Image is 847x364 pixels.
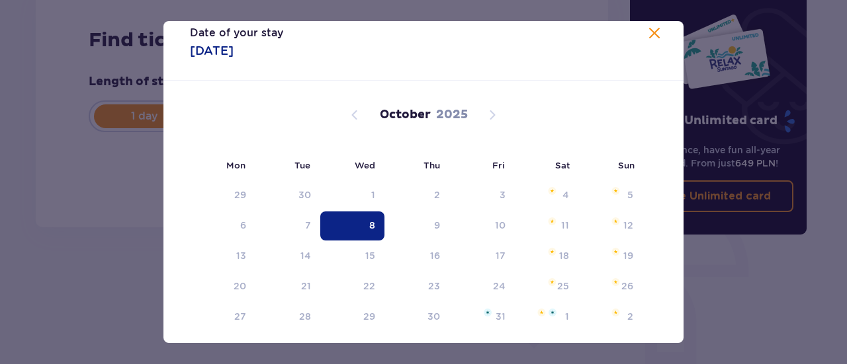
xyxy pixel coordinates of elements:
div: 8 [369,219,375,232]
p: October [380,107,431,123]
div: 7 [305,219,311,232]
small: Mon [226,160,245,170]
td: Thursday, October 9, 2025 [384,211,450,240]
td: Tuesday, October 7, 2025 [255,211,321,240]
small: Fri [492,160,505,170]
div: 11 [561,219,569,232]
td: Saturday, October 4, 2025 [515,181,579,210]
td: Sunday, October 12, 2025 [578,211,643,240]
small: Tue [294,160,310,170]
p: 2025 [436,107,468,123]
div: 6 [240,219,246,232]
td: Friday, October 3, 2025 [449,181,515,210]
small: Thu [423,160,440,170]
div: 3 [500,188,506,201]
p: Date of your stay [190,26,283,40]
div: 1 [371,188,375,201]
td: Sunday, October 5, 2025 [578,181,643,210]
div: 2 [434,188,440,201]
td: Monday, October 6, 2025 [190,211,255,240]
td: Monday, September 29, 2025 [190,181,255,210]
td: Tuesday, September 30, 2025 [255,181,321,210]
div: 9 [434,219,440,232]
div: 29 [234,188,246,201]
td: Saturday, October 11, 2025 [515,211,579,240]
p: [DATE] [190,43,234,59]
small: Sat [555,160,570,170]
td: Thursday, October 2, 2025 [384,181,450,210]
div: 10 [495,219,506,232]
div: Calendar [163,81,684,354]
div: 30 [298,188,311,201]
td: Selected. Wednesday, October 8, 2025 [320,211,384,240]
small: Wed [355,160,375,170]
td: Friday, October 10, 2025 [449,211,515,240]
td: Wednesday, October 1, 2025 [320,181,384,210]
div: 4 [562,188,569,201]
